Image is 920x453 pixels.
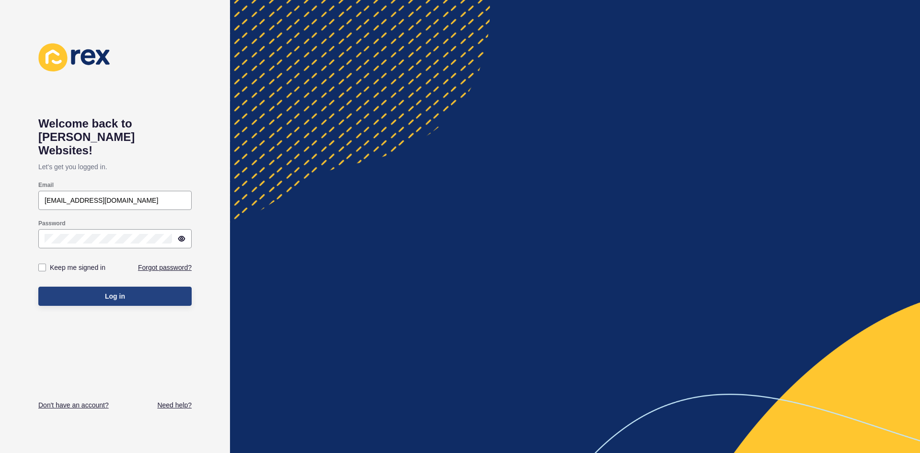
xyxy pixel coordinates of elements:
h1: Welcome back to [PERSON_NAME] Websites! [38,117,192,157]
label: Email [38,181,54,189]
label: Password [38,220,66,227]
input: e.g. name@company.com [45,196,185,205]
p: Let's get you logged in. [38,157,192,176]
a: Forgot password? [138,263,192,272]
a: Need help? [157,400,192,410]
button: Log in [38,287,192,306]
a: Don't have an account? [38,400,109,410]
span: Log in [105,291,125,301]
label: Keep me signed in [50,263,105,272]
